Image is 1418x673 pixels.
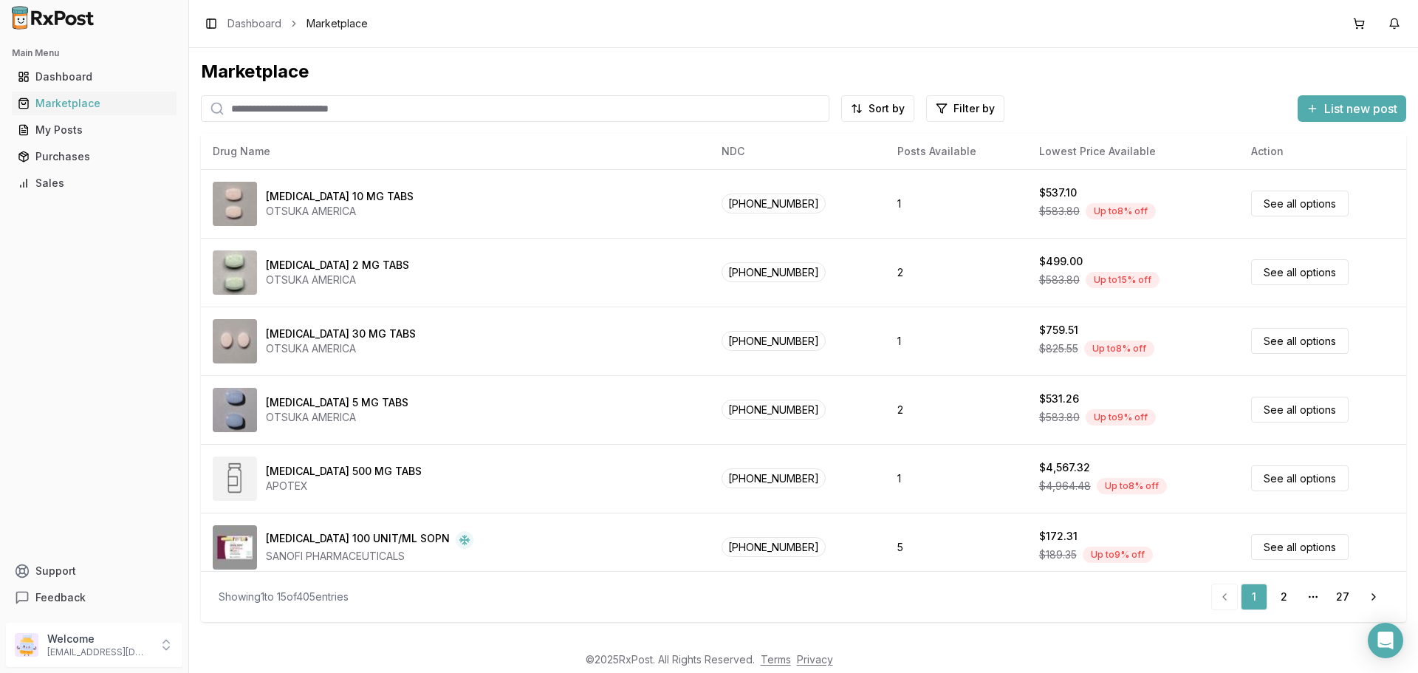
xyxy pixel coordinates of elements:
th: Posts Available [886,134,1027,169]
div: Up to 9 % off [1083,547,1153,563]
div: $759.51 [1039,323,1078,338]
p: [EMAIL_ADDRESS][DOMAIN_NAME] [47,646,150,658]
a: See all options [1251,328,1349,354]
a: Purchases [12,143,177,170]
span: $4,964.48 [1039,479,1091,493]
div: $172.31 [1039,529,1078,544]
div: [MEDICAL_DATA] 100 UNIT/ML SOPN [266,531,450,549]
div: Up to 8 % off [1084,341,1154,357]
td: 1 [886,444,1027,513]
th: NDC [710,134,886,169]
span: Marketplace [306,16,368,31]
div: Dashboard [18,69,171,84]
button: Filter by [926,95,1004,122]
button: List new post [1298,95,1406,122]
div: $4,567.32 [1039,460,1090,475]
span: $583.80 [1039,204,1080,219]
div: Up to 8 % off [1086,203,1156,219]
a: See all options [1251,465,1349,491]
span: $583.80 [1039,410,1080,425]
div: Open Intercom Messenger [1368,623,1403,658]
th: Drug Name [201,134,710,169]
div: OTSUKA AMERICA [266,341,416,356]
a: My Posts [12,117,177,143]
div: Marketplace [18,96,171,111]
div: OTSUKA AMERICA [266,410,408,425]
span: Sort by [869,101,905,116]
button: Sales [6,171,182,195]
td: 5 [886,513,1027,581]
div: Up to 9 % off [1086,409,1156,426]
button: Marketplace [6,92,182,115]
div: Showing 1 to 15 of 405 entries [219,590,349,604]
td: 1 [886,169,1027,238]
span: $583.80 [1039,273,1080,287]
nav: breadcrumb [227,16,368,31]
div: $531.26 [1039,392,1079,406]
span: [PHONE_NUMBER] [722,400,826,420]
a: See all options [1251,259,1349,285]
div: Sales [18,176,171,191]
div: [MEDICAL_DATA] 2 MG TABS [266,258,409,273]
span: [PHONE_NUMBER] [722,537,826,557]
a: Terms [761,653,791,666]
button: Sort by [841,95,914,122]
a: 2 [1270,584,1297,610]
p: Welcome [47,632,150,646]
h2: Main Menu [12,47,177,59]
span: List new post [1324,100,1397,117]
nav: pagination [1211,584,1388,610]
img: Abilify 10 MG TABS [213,182,257,226]
img: Abilify 2 MG TABS [213,250,257,295]
button: Dashboard [6,65,182,89]
div: APOTEX [266,479,422,493]
a: List new post [1298,103,1406,117]
div: [MEDICAL_DATA] 30 MG TABS [266,327,416,341]
a: See all options [1251,534,1349,560]
div: Up to 15 % off [1086,272,1160,288]
span: [PHONE_NUMBER] [722,468,826,488]
a: 1 [1241,584,1267,610]
div: Up to 8 % off [1097,478,1167,494]
td: 1 [886,307,1027,375]
div: OTSUKA AMERICA [266,204,414,219]
span: $189.35 [1039,547,1077,562]
div: My Posts [18,123,171,137]
span: [PHONE_NUMBER] [722,262,826,282]
td: 2 [886,238,1027,307]
div: [MEDICAL_DATA] 500 MG TABS [266,464,422,479]
div: SANOFI PHARMACEUTICALS [266,549,473,564]
th: Action [1239,134,1406,169]
img: Abilify 30 MG TABS [213,319,257,363]
img: Abilify 5 MG TABS [213,388,257,432]
button: Support [6,558,182,584]
th: Lowest Price Available [1027,134,1240,169]
a: See all options [1251,397,1349,423]
img: User avatar [15,633,38,657]
button: Purchases [6,145,182,168]
img: Abiraterone Acetate 500 MG TABS [213,457,257,501]
div: [MEDICAL_DATA] 5 MG TABS [266,395,408,410]
div: Marketplace [201,60,1406,83]
span: Filter by [953,101,995,116]
button: Feedback [6,584,182,611]
a: See all options [1251,191,1349,216]
a: Dashboard [227,16,281,31]
a: Dashboard [12,64,177,90]
div: $537.10 [1039,185,1077,200]
img: Admelog SoloStar 100 UNIT/ML SOPN [213,525,257,570]
td: 2 [886,375,1027,444]
a: 27 [1329,584,1356,610]
button: My Posts [6,118,182,142]
a: Go to next page [1359,584,1388,610]
a: Marketplace [12,90,177,117]
a: Privacy [797,653,833,666]
img: RxPost Logo [6,6,100,30]
div: OTSUKA AMERICA [266,273,409,287]
span: [PHONE_NUMBER] [722,194,826,213]
span: Feedback [35,590,86,605]
div: [MEDICAL_DATA] 10 MG TABS [266,189,414,204]
span: $825.55 [1039,341,1078,356]
a: Sales [12,170,177,197]
div: $499.00 [1039,254,1083,269]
